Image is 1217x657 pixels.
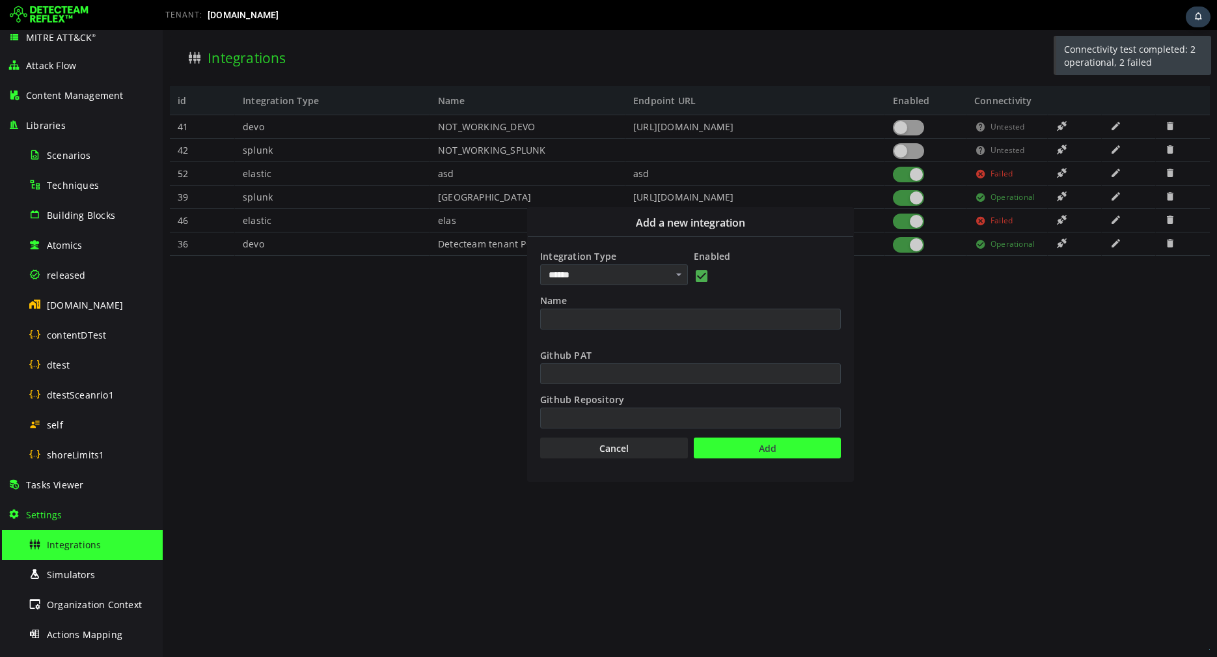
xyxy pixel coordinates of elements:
span: Content Management [26,89,124,102]
label: Github Repository [376,361,679,376]
span: released [47,269,86,281]
div: Add a new Integration [364,177,691,452]
span: MITRE ATT&CK [26,31,96,44]
div: Add a new integration [365,178,691,206]
span: [DOMAIN_NAME] [47,299,124,311]
span: shoreLimits1 [47,449,104,461]
button: Add [531,408,678,428]
span: self [47,419,63,431]
span: Libraries [26,119,66,132]
span: [DOMAIN_NAME] [208,10,279,20]
sup: ® [92,33,96,38]
label: Name [376,262,679,277]
span: contentDTest [47,329,106,341]
span: Integrations [47,538,101,551]
span: Organization Context [47,598,142,611]
span: Tasks Viewer [26,479,83,491]
span: Simulators [47,568,95,581]
span: Settings [26,509,62,521]
span: Attack Flow [26,59,76,72]
span: Actions Mapping [47,628,122,641]
button: Cancel [377,408,525,428]
span: dtestSceanrio1 [47,389,114,401]
label: Integration Type [376,218,526,232]
img: Detecteam logo [10,5,89,25]
span: dtest [47,359,70,371]
div: Connectivity test completed: 2 operational, 2 failed [894,6,1048,46]
span: Techniques [47,179,99,191]
span: Building Blocks [47,209,115,221]
span: TENANT: [165,10,202,20]
label: Enabled [530,218,679,232]
div: Task Notifications [1186,7,1210,27]
button: Enabled [531,235,547,256]
label: Github PAT [376,317,679,331]
span: Scenarios [47,149,90,161]
span: Atomics [47,239,82,251]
